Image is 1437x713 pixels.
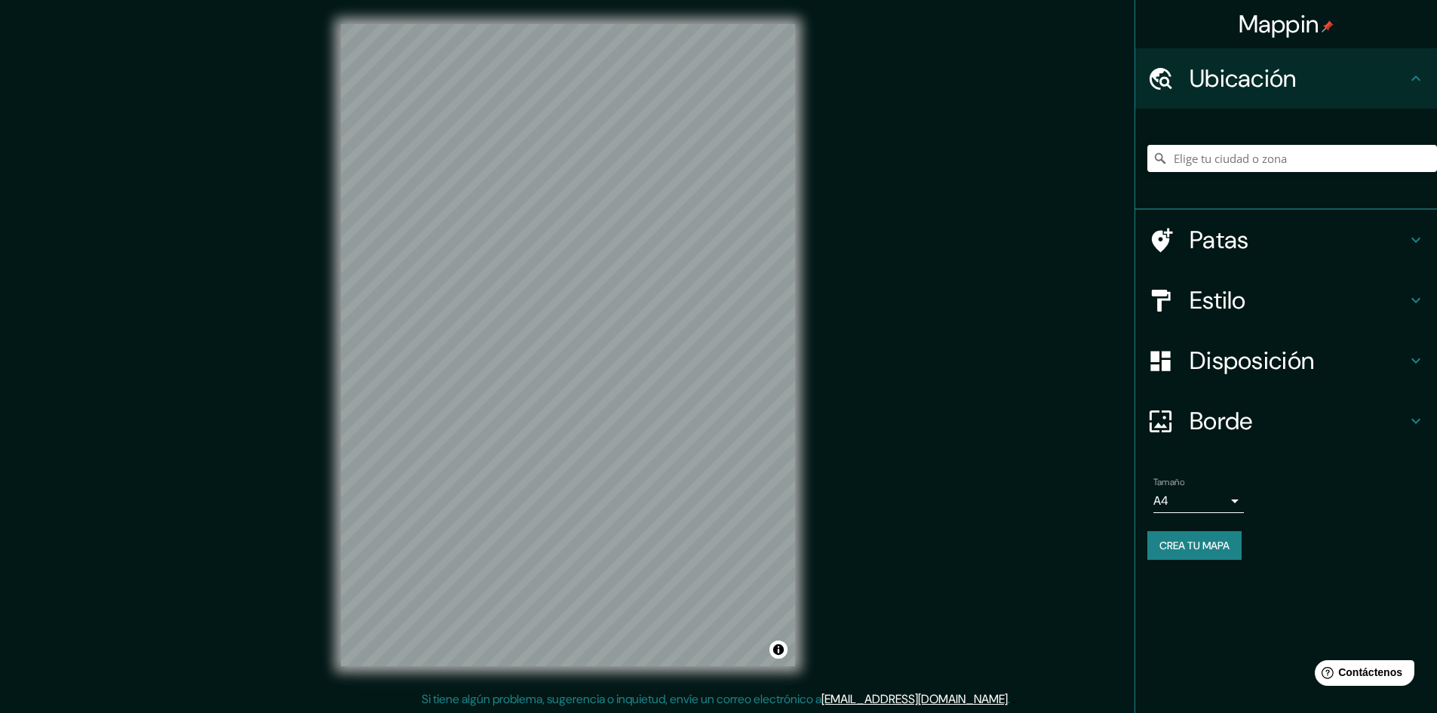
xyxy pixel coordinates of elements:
font: . [1012,690,1015,707]
font: Crea tu mapa [1159,539,1230,552]
font: Tamaño [1153,476,1184,488]
font: Patas [1190,224,1249,256]
img: pin-icon.png [1322,20,1334,32]
div: Estilo [1135,270,1437,330]
iframe: Lanzador de widgets de ayuda [1303,654,1420,696]
font: . [1010,690,1012,707]
div: Borde [1135,391,1437,451]
font: A4 [1153,493,1168,509]
font: . [1008,691,1010,707]
font: Borde [1190,405,1253,437]
font: Disposición [1190,345,1314,376]
button: Crea tu mapa [1147,531,1242,560]
canvas: Mapa [341,24,795,666]
input: Elige tu ciudad o zona [1147,145,1437,172]
div: Ubicación [1135,48,1437,109]
div: Patas [1135,210,1437,270]
button: Activar o desactivar atribución [769,641,788,659]
div: Disposición [1135,330,1437,391]
font: Mappin [1239,8,1319,40]
font: Si tiene algún problema, sugerencia o inquietud, envíe un correo electrónico a [422,691,821,707]
div: A4 [1153,489,1244,513]
font: Estilo [1190,284,1246,316]
a: [EMAIL_ADDRESS][DOMAIN_NAME] [821,691,1008,707]
font: Ubicación [1190,63,1297,94]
